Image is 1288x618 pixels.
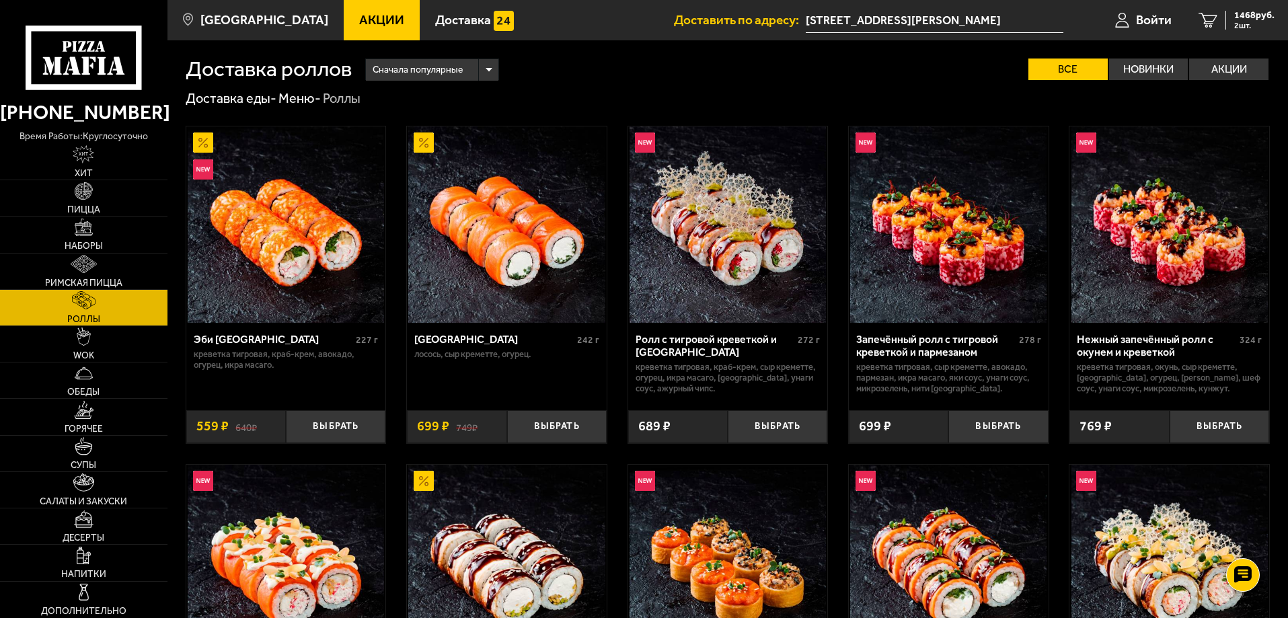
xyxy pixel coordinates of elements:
img: Ролл с тигровой креветкой и Гуакамоле [630,126,826,323]
button: Выбрать [507,410,607,443]
span: бульвар Александра Грина, 1 [806,8,1063,33]
img: Новинка [635,132,655,153]
a: НовинкаРолл с тигровой креветкой и Гуакамоле [628,126,828,323]
span: 699 ₽ [417,420,449,433]
span: WOK [73,351,94,360]
input: Ваш адрес доставки [806,8,1063,33]
span: [GEOGRAPHIC_DATA] [200,13,328,26]
img: Акционный [414,471,434,491]
span: Пицца [67,205,100,215]
a: Меню- [278,90,321,106]
div: [GEOGRAPHIC_DATA] [414,333,574,346]
img: Акционный [193,132,213,153]
img: Новинка [635,471,655,491]
s: 749 ₽ [456,420,478,433]
span: 699 ₽ [859,420,891,433]
span: 227 г [356,334,378,346]
img: Новинка [856,471,876,491]
img: Запечённый ролл с тигровой креветкой и пармезаном [850,126,1047,323]
span: 559 ₽ [196,420,229,433]
p: креветка тигровая, краб-крем, авокадо, огурец, икра масаго. [194,349,379,371]
span: 769 ₽ [1079,420,1112,433]
div: Роллы [323,90,361,108]
span: Сначала популярные [373,57,463,83]
img: Новинка [1076,471,1096,491]
span: Десерты [63,533,104,543]
img: Новинка [193,159,213,180]
span: Обеды [67,387,100,397]
span: 242 г [577,334,599,346]
div: Запечённый ролл с тигровой креветкой и пармезаном [856,333,1016,358]
span: 278 г [1019,334,1041,346]
span: Доставка [435,13,491,26]
p: креветка тигровая, Сыр креметте, авокадо, пармезан, икра масаго, яки соус, унаги соус, микрозелен... [856,362,1041,394]
img: 15daf4d41897b9f0e9f617042186c801.svg [494,11,514,31]
p: креветка тигровая, окунь, Сыр креметте, [GEOGRAPHIC_DATA], огурец, [PERSON_NAME], шеф соус, унаги... [1077,362,1262,394]
span: Акции [359,13,404,26]
s: 640 ₽ [235,420,257,433]
span: 2 шт. [1234,22,1275,30]
label: Все [1028,59,1108,80]
a: АкционныйФиладельфия [407,126,607,323]
label: Новинки [1109,59,1188,80]
div: Ролл с тигровой креветкой и [GEOGRAPHIC_DATA] [636,333,795,358]
span: Салаты и закуски [40,497,127,506]
button: Выбрать [728,410,827,443]
span: 324 г [1240,334,1262,346]
img: Новинка [193,471,213,491]
span: Доставить по адресу: [674,13,806,26]
button: Выбрать [948,410,1048,443]
span: Напитки [61,570,106,579]
span: Роллы [67,315,100,324]
span: Наборы [65,241,103,251]
a: АкционныйНовинкаЭби Калифорния [186,126,386,323]
span: 689 ₽ [638,420,671,433]
span: Горячее [65,424,103,434]
span: Хит [75,169,93,178]
div: Нежный запечённый ролл с окунем и креветкой [1077,333,1236,358]
span: Супы [71,461,96,470]
a: НовинкаЗапечённый ролл с тигровой креветкой и пармезаном [849,126,1049,323]
img: Нежный запечённый ролл с окунем и креветкой [1071,126,1268,323]
img: Эби Калифорния [188,126,384,323]
a: Доставка еды- [186,90,276,106]
img: Новинка [1076,132,1096,153]
span: 1468 руб. [1234,11,1275,20]
span: Войти [1136,13,1172,26]
label: Акции [1189,59,1268,80]
p: креветка тигровая, краб-крем, Сыр креметте, огурец, икра масаго, [GEOGRAPHIC_DATA], унаги соус, а... [636,362,821,394]
h1: Доставка роллов [186,59,352,80]
p: лосось, Сыр креметте, огурец. [414,349,599,360]
div: Эби [GEOGRAPHIC_DATA] [194,333,353,346]
img: Новинка [856,132,876,153]
span: Римская пицца [45,278,122,288]
img: Акционный [414,132,434,153]
img: Филадельфия [408,126,605,323]
a: НовинкаНежный запечённый ролл с окунем и креветкой [1069,126,1269,323]
button: Выбрать [286,410,385,443]
span: 272 г [798,334,820,346]
span: Дополнительно [41,607,126,616]
button: Выбрать [1170,410,1269,443]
